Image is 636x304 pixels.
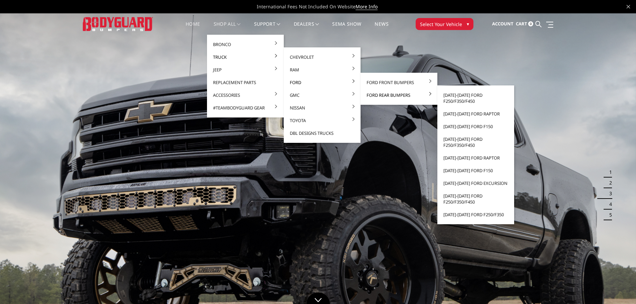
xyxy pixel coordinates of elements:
[210,76,281,89] a: Replacement Parts
[210,51,281,63] a: Truck
[416,18,473,30] button: Select Your Vehicle
[528,21,533,26] span: 0
[605,178,612,188] button: 2 of 5
[363,89,435,101] a: Ford Rear Bumpers
[210,89,281,101] a: Accessories
[516,21,527,27] span: Cart
[286,89,358,101] a: GMC
[440,177,511,190] a: [DATE]-[DATE] Ford Excursion
[210,101,281,114] a: #TeamBodyguard Gear
[306,292,330,304] a: Click to Down
[83,17,153,31] img: BODYGUARD BUMPERS
[420,21,462,28] span: Select Your Vehicle
[440,120,511,133] a: [DATE]-[DATE] Ford F150
[605,210,612,220] button: 5 of 5
[440,107,511,120] a: [DATE]-[DATE] Ford Raptor
[440,89,511,107] a: [DATE]-[DATE] Ford F250/F350/F450
[214,22,241,35] a: shop all
[467,20,469,27] span: ▾
[440,151,511,164] a: [DATE]-[DATE] Ford Raptor
[605,167,612,178] button: 1 of 5
[492,21,513,27] span: Account
[605,199,612,210] button: 4 of 5
[186,22,200,35] a: Home
[210,63,281,76] a: Jeep
[605,188,612,199] button: 3 of 5
[286,51,358,63] a: Chevrolet
[254,22,280,35] a: Support
[294,22,319,35] a: Dealers
[440,208,511,221] a: [DATE]-[DATE] Ford F250/F350
[440,133,511,151] a: [DATE]-[DATE] Ford F250/F350/F450
[440,164,511,177] a: [DATE]-[DATE] Ford F150
[363,76,435,89] a: Ford Front Bumpers
[332,22,361,35] a: SEMA Show
[210,38,281,51] a: Bronco
[516,15,533,33] a: Cart 0
[492,15,513,33] a: Account
[440,190,511,208] a: [DATE]-[DATE] Ford F250/F350/F450
[286,127,358,139] a: DBL Designs Trucks
[603,272,636,304] iframe: Chat Widget
[375,22,388,35] a: News
[286,101,358,114] a: Nissan
[286,114,358,127] a: Toyota
[286,76,358,89] a: Ford
[356,3,378,10] a: More Info
[286,63,358,76] a: Ram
